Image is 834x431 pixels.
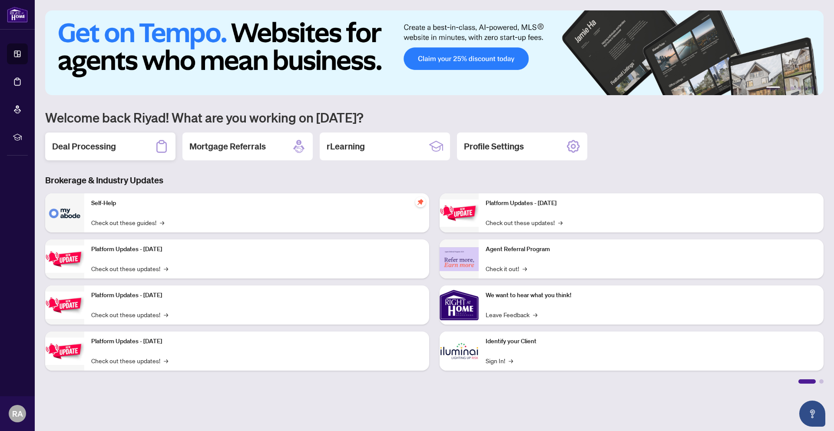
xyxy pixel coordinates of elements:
[189,140,266,153] h2: Mortgage Referrals
[486,264,527,273] a: Check it out!→
[164,356,168,365] span: →
[486,199,817,208] p: Platform Updates - [DATE]
[45,10,824,95] img: Slide 0
[91,356,168,365] a: Check out these updates!→
[784,86,787,90] button: 2
[486,356,513,365] a: Sign In!→
[45,174,824,186] h3: Brokerage & Industry Updates
[509,356,513,365] span: →
[91,337,422,346] p: Platform Updates - [DATE]
[45,109,824,126] h1: Welcome back Riyad! What are you working on [DATE]?
[327,140,365,153] h2: rLearning
[164,264,168,273] span: →
[558,218,563,227] span: →
[91,199,422,208] p: Self-Help
[766,86,780,90] button: 1
[791,86,794,90] button: 3
[440,199,479,227] img: Platform Updates - June 23, 2025
[799,401,825,427] button: Open asap
[804,86,808,90] button: 5
[45,292,84,319] img: Platform Updates - July 21, 2025
[91,264,168,273] a: Check out these updates!→
[12,408,23,420] span: RA
[45,245,84,273] img: Platform Updates - September 16, 2025
[440,247,479,271] img: Agent Referral Program
[798,86,801,90] button: 4
[523,264,527,273] span: →
[160,218,164,227] span: →
[91,291,422,300] p: Platform Updates - [DATE]
[45,193,84,232] img: Self-Help
[811,86,815,90] button: 6
[486,245,817,254] p: Agent Referral Program
[164,310,168,319] span: →
[52,140,116,153] h2: Deal Processing
[91,310,168,319] a: Check out these updates!→
[486,310,537,319] a: Leave Feedback→
[486,337,817,346] p: Identify your Client
[45,338,84,365] img: Platform Updates - July 8, 2025
[415,197,426,207] span: pushpin
[464,140,524,153] h2: Profile Settings
[91,218,164,227] a: Check out these guides!→
[533,310,537,319] span: →
[91,245,422,254] p: Platform Updates - [DATE]
[440,285,479,325] img: We want to hear what you think!
[7,7,28,23] img: logo
[486,291,817,300] p: We want to hear what you think!
[440,332,479,371] img: Identify your Client
[486,218,563,227] a: Check out these updates!→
